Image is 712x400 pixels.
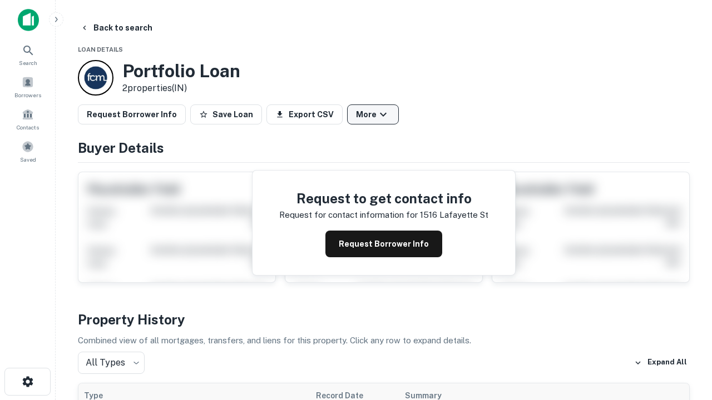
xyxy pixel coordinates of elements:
p: 1516 lafayette st [420,208,488,222]
a: Contacts [3,104,52,134]
span: Search [19,58,37,67]
span: Saved [20,155,36,164]
h3: Portfolio Loan [122,61,240,82]
div: All Types [78,352,145,374]
button: Export CSV [266,104,343,124]
p: Request for contact information for [279,208,418,222]
img: capitalize-icon.png [18,9,39,31]
h4: Buyer Details [78,138,690,158]
a: Borrowers [3,72,52,102]
button: Expand All [631,354,690,371]
h4: Request to get contact info [279,188,488,208]
span: Contacts [17,123,39,132]
a: Search [3,39,52,69]
button: Back to search [76,18,157,38]
button: Request Borrower Info [78,104,186,124]
iframe: Chat Widget [656,276,712,329]
button: Request Borrower Info [325,231,442,257]
p: 2 properties (IN) [122,82,240,95]
span: Borrowers [14,91,41,99]
p: Combined view of all mortgages, transfers, and liens for this property. Click any row to expand d... [78,334,690,347]
h4: Property History [78,309,690,329]
button: Save Loan [190,104,262,124]
a: Saved [3,136,52,166]
button: More [347,104,399,124]
span: Loan Details [78,46,123,53]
